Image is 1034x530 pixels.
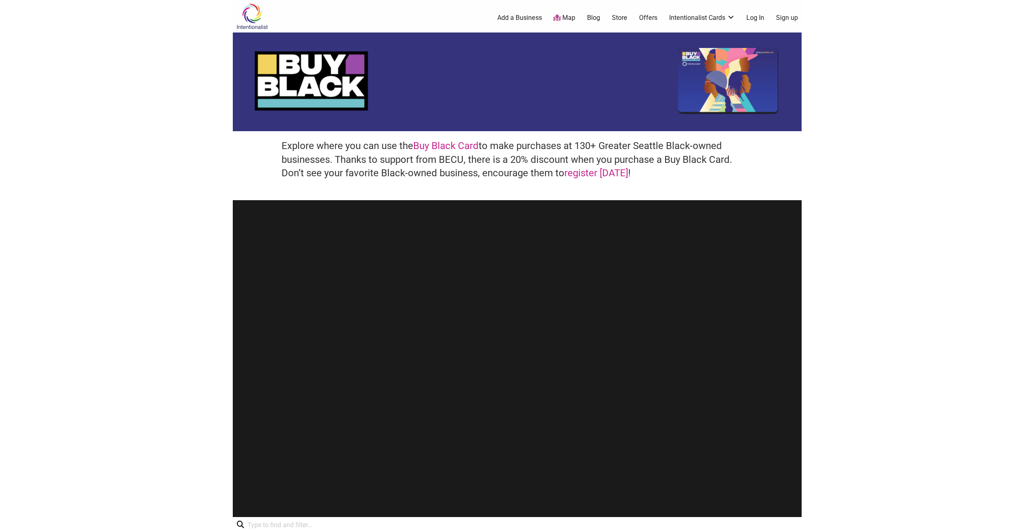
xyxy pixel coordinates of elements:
[233,32,802,131] img: sponsor logo
[669,13,735,22] a: Intentionalist Cards
[639,13,657,22] a: Offers
[776,13,798,22] a: Sign up
[282,139,753,180] h4: Explore where you can use the to make purchases at 130+ Greater Seattle Black-owned businesses. T...
[746,13,764,22] a: Log In
[587,13,600,22] a: Blog
[413,140,479,151] a: Buy Black Card
[553,13,575,23] a: Map
[497,13,542,22] a: Add a Business
[564,167,628,179] a: register [DATE]
[233,3,271,30] img: Intentionalist
[612,13,627,22] a: Store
